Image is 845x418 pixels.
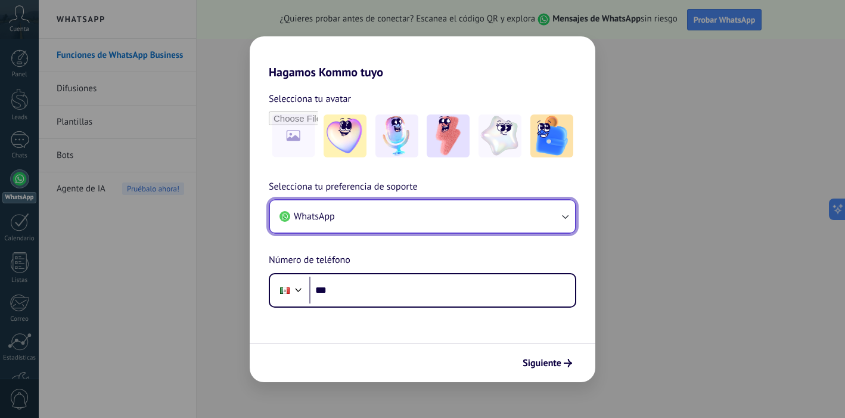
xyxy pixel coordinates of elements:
[324,114,366,157] img: -1.jpeg
[523,359,561,367] span: Siguiente
[479,114,521,157] img: -4.jpeg
[269,253,350,268] span: Número de teléfono
[269,91,351,107] span: Selecciona tu avatar
[270,200,575,233] button: WhatsApp
[269,179,418,195] span: Selecciona tu preferencia de soporte
[294,210,335,222] span: WhatsApp
[274,278,296,303] div: Mexico: + 52
[517,353,577,373] button: Siguiente
[530,114,573,157] img: -5.jpeg
[427,114,470,157] img: -3.jpeg
[250,36,595,79] h2: Hagamos Kommo tuyo
[375,114,418,157] img: -2.jpeg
